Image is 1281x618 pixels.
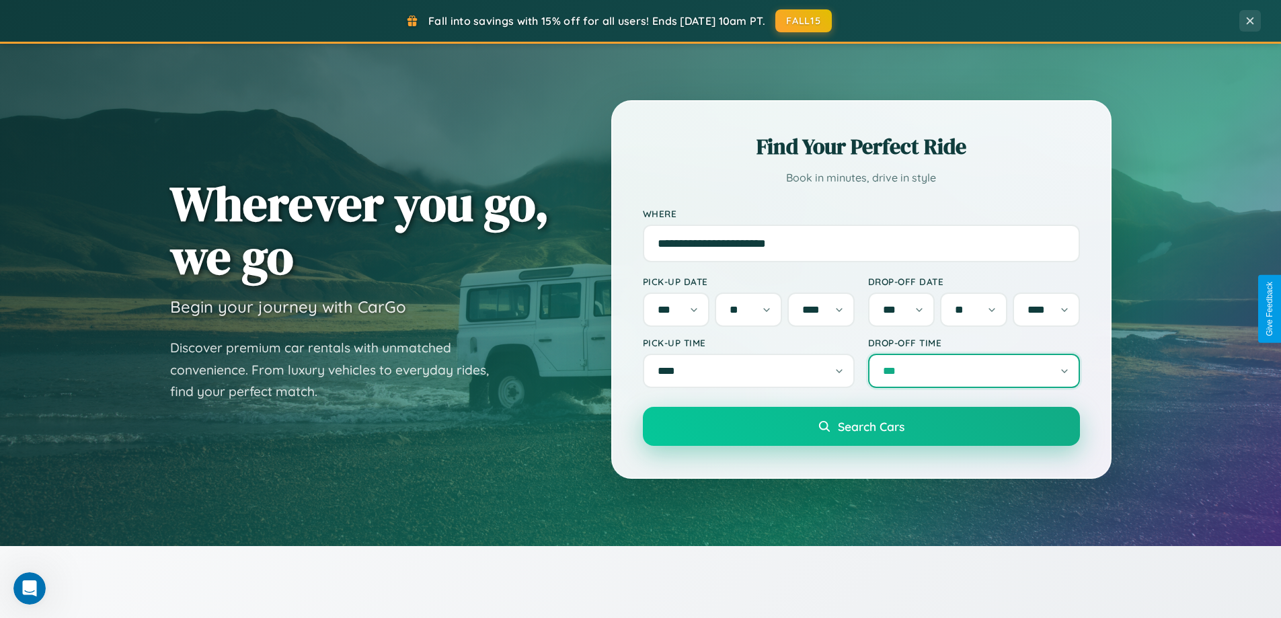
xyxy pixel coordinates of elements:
[643,337,855,348] label: Pick-up Time
[643,276,855,287] label: Pick-up Date
[775,9,832,32] button: FALL15
[170,297,406,317] h3: Begin your journey with CarGo
[643,407,1080,446] button: Search Cars
[643,132,1080,161] h2: Find Your Perfect Ride
[170,337,506,403] p: Discover premium car rentals with unmatched convenience. From luxury vehicles to everyday rides, ...
[868,337,1080,348] label: Drop-off Time
[1265,282,1274,336] div: Give Feedback
[170,177,549,283] h1: Wherever you go, we go
[868,276,1080,287] label: Drop-off Date
[838,419,904,434] span: Search Cars
[428,14,765,28] span: Fall into savings with 15% off for all users! Ends [DATE] 10am PT.
[643,208,1080,219] label: Where
[643,168,1080,188] p: Book in minutes, drive in style
[13,572,46,605] iframe: Intercom live chat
